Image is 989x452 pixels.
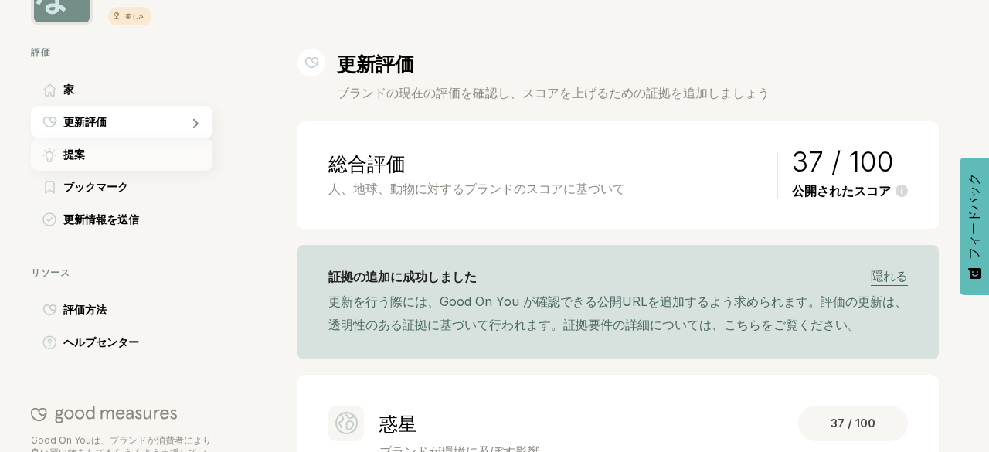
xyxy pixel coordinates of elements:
[967,173,981,260] font: フィードバック
[42,212,56,226] img: 更新情報を送信
[328,269,477,284] font: 証拠の追加に成功しました
[328,181,625,196] font: 人、地球、動物に対するブランドのスコアに基づいて
[921,384,974,437] iframe: ウェブサイトサポートプラットフォームのヘルプボタン
[960,158,989,295] button: フィードバック - アンケートを表示
[328,294,907,332] font: 更新を行う際には、Good On You が確認できる公開URLを追加するよう求められます。評価の更新は、透明性のある証拠に基づいて行われます。
[337,53,414,76] font: 更新評価
[63,335,139,348] font: ヘルプセンター
[831,416,875,430] font: 37 / 100
[379,413,416,435] font: 惑星
[31,294,270,326] a: 評価方法評価方法
[31,106,270,138] a: 更新評価更新評価
[63,148,85,161] font: 提案
[63,83,74,96] font: 家
[42,335,57,350] img: ヘルプセンター
[63,212,139,226] font: 更新情報を送信
[111,10,122,21] img: 縦型アイコン
[31,171,270,203] a: ブックマークブックマーク
[792,144,894,178] font: 37 / 100
[337,85,770,100] font: ブランドの現在の評価を確認し、スコアを上げるための証拠を追加しましょう
[63,115,107,128] font: 更新評価
[31,46,50,58] font: 評価
[31,203,270,236] a: 更新情報を送信更新情報を送信
[792,183,891,199] font: 公開されたスコア
[335,412,358,434] img: 惑星
[31,267,70,278] font: リソース
[31,326,270,359] a: ヘルプセンターヘルプセンター
[63,303,107,316] font: 評価方法
[45,181,55,194] img: ブックマーク
[871,268,908,284] font: 隠れる
[42,116,57,128] img: 更新評価
[328,152,406,175] font: 総合評価
[125,12,145,20] font: 美しさ
[31,405,177,423] img: よかったね
[42,304,57,316] img: 評価方法
[43,83,56,97] img: 家
[42,148,56,162] img: 提案
[563,317,860,332] a: 証拠要件の詳細については、こちらをご覧ください。
[63,180,128,193] font: ブックマーク
[31,73,270,106] a: 家家
[31,138,270,171] a: 提案提案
